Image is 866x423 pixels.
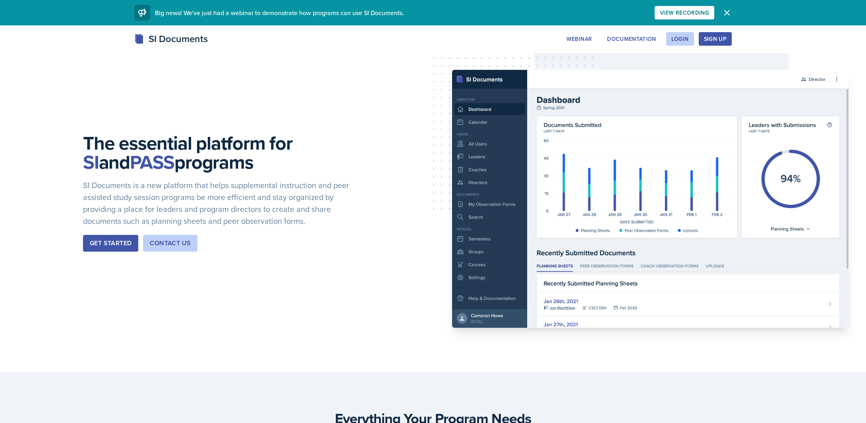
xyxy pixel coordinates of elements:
button: Contact Us [143,235,197,252]
button: Documentation [602,32,661,46]
button: Login [666,32,694,46]
button: Webinar [561,32,597,46]
button: Sign Up [699,32,732,46]
button: View Recording [655,6,714,19]
div: Get Started [90,238,131,248]
div: Sign Up [704,36,727,42]
div: Login [671,36,689,42]
div: Contact Us [150,238,191,248]
div: View Recording [660,10,709,16]
button: Get Started [83,235,138,252]
span: Big news! We've just had a webinar to demonstrate how programs can use SI Documents. [155,8,404,17]
div: SI Documents [134,32,208,46]
div: Documentation [607,36,656,42]
div: Webinar [566,36,592,42]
